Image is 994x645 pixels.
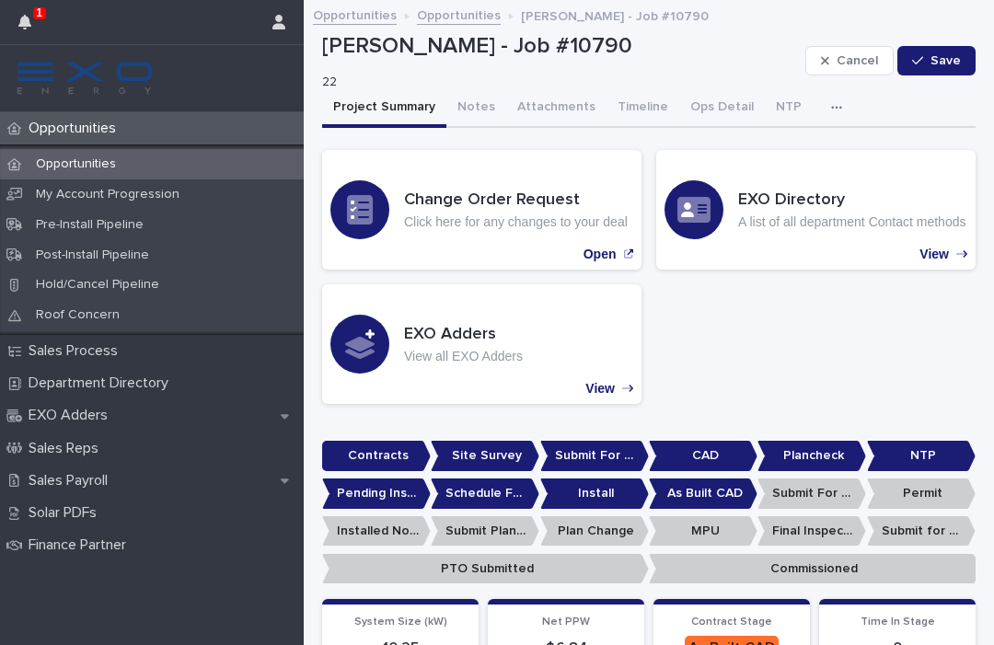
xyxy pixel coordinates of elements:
[867,478,976,509] p: Permit
[322,89,446,128] button: Project Summary
[765,89,813,128] button: NTP
[837,54,878,67] span: Cancel
[540,441,649,471] p: Submit For CAD
[404,214,628,230] p: Click here for any changes to your deal
[21,472,122,490] p: Sales Payroll
[322,150,641,270] a: Open
[431,478,539,509] p: Schedule For Install
[649,516,757,547] p: MPU
[21,374,183,392] p: Department Directory
[757,478,866,509] p: Submit For Permit
[322,441,431,471] p: Contracts
[738,190,965,211] h3: EXO Directory
[21,407,122,424] p: EXO Adders
[919,247,949,262] p: View
[757,441,866,471] p: Plancheck
[404,325,523,345] h3: EXO Adders
[21,217,158,233] p: Pre-Install Pipeline
[607,89,679,128] button: Timeline
[354,616,447,628] span: System Size (kW)
[322,33,798,60] p: [PERSON_NAME] - Job #10790
[431,516,539,547] p: Submit Plan Change
[21,440,113,457] p: Sales Reps
[404,349,523,364] p: View all EXO Adders
[322,75,791,90] p: 22
[506,89,607,128] button: Attachments
[738,214,965,230] p: A list of all department Contact methods
[757,516,866,547] p: Final Inspection
[649,554,976,584] p: Commissioned
[21,277,174,293] p: Hold/Cancel Pipeline
[404,190,628,211] h3: Change Order Request
[656,150,976,270] a: View
[431,441,539,471] p: Site Survey
[584,247,617,262] p: Open
[540,516,649,547] p: Plan Change
[15,60,155,97] img: FKS5r6ZBThi8E5hshIGi
[867,516,976,547] p: Submit for PTO
[897,46,976,75] button: Save
[542,616,590,628] span: Net PPW
[805,46,894,75] button: Cancel
[21,156,131,172] p: Opportunities
[21,248,164,263] p: Post-Install Pipeline
[930,54,961,67] span: Save
[21,342,133,360] p: Sales Process
[649,441,757,471] p: CAD
[861,616,935,628] span: Time In Stage
[21,307,134,323] p: Roof Concern
[21,120,131,137] p: Opportunities
[18,11,42,44] div: 1
[322,284,641,404] a: View
[540,478,649,509] p: Install
[585,381,615,397] p: View
[417,4,501,25] a: Opportunities
[322,478,431,509] p: Pending Install Task
[649,478,757,509] p: As Built CAD
[36,6,42,19] p: 1
[322,516,431,547] p: Installed No Permit
[679,89,765,128] button: Ops Detail
[21,504,111,522] p: Solar PDFs
[21,536,141,554] p: Finance Partner
[313,4,397,25] a: Opportunities
[446,89,506,128] button: Notes
[867,441,976,471] p: NTP
[521,5,709,25] p: [PERSON_NAME] - Job #10790
[21,187,194,202] p: My Account Progression
[691,616,772,628] span: Contract Stage
[322,554,649,584] p: PTO Submitted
